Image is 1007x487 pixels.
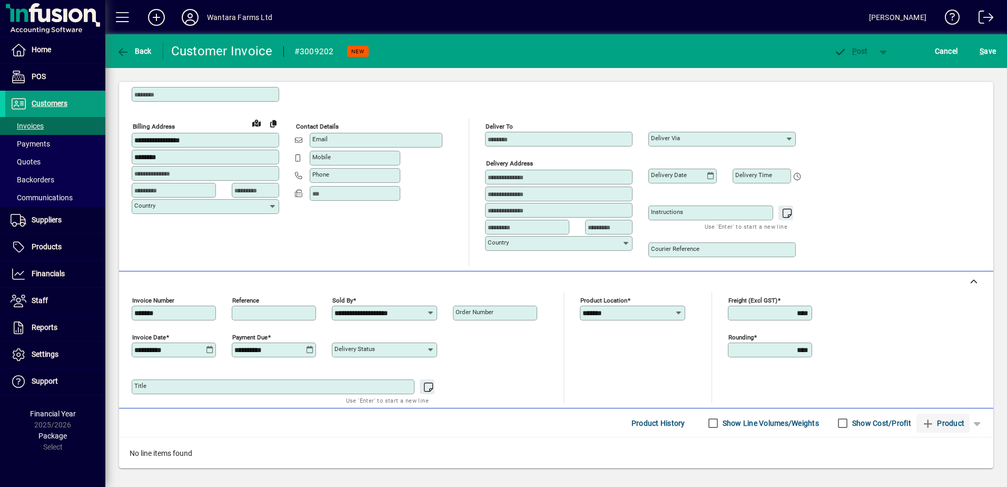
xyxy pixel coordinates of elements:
span: Product [922,415,964,432]
mat-label: Freight (excl GST) [728,297,777,304]
mat-label: Delivery status [334,345,375,353]
span: Products [32,242,62,251]
mat-label: Sold by [332,297,353,304]
mat-label: Order number [456,308,493,316]
a: Staff [5,288,105,314]
a: Support [5,368,105,395]
a: Products [5,234,105,260]
mat-label: Deliver To [486,123,513,130]
span: Quotes [11,158,41,166]
mat-label: Payment due [232,334,268,341]
span: ost [834,47,868,55]
a: Communications [5,189,105,207]
span: Back [116,47,152,55]
span: Customers [32,99,67,108]
mat-label: Delivery date [651,171,687,179]
mat-label: Reference [232,297,259,304]
button: Product History [627,414,689,433]
mat-label: Instructions [651,208,683,216]
span: NEW [351,48,364,55]
button: Product [916,414,970,433]
span: Financials [32,269,65,278]
mat-label: Country [134,202,155,209]
span: Home [32,45,51,54]
span: Financial Year [30,410,76,418]
a: Knowledge Base [937,2,960,36]
a: Logout [971,2,994,36]
mat-label: Product location [580,297,627,304]
mat-hint: Use 'Enter' to start a new line [705,220,787,232]
button: Copy to Delivery address [265,115,282,132]
span: Settings [32,350,58,358]
mat-label: Delivery time [735,171,772,179]
mat-label: Rounding [728,334,754,341]
span: Package [38,432,67,440]
span: Product History [631,415,685,432]
a: View on map [248,114,265,131]
a: Settings [5,342,105,368]
button: Back [114,42,154,61]
span: Invoices [11,122,44,130]
span: ave [980,43,996,60]
div: Customer Invoice [171,43,273,60]
a: Financials [5,261,105,287]
span: Support [32,377,58,385]
span: POS [32,72,46,81]
label: Show Line Volumes/Weights [720,418,819,428]
app-page-header-button: Back [105,42,163,61]
span: Suppliers [32,216,62,224]
mat-label: Phone [312,171,329,178]
a: Reports [5,315,105,341]
mat-label: Mobile [312,153,331,161]
mat-label: Invoice number [132,297,174,304]
mat-label: Deliver via [651,134,680,142]
a: Home [5,37,105,63]
button: Profile [173,8,207,27]
a: POS [5,64,105,90]
a: Quotes [5,153,105,171]
mat-hint: Use 'Enter' to start a new line [346,394,429,406]
div: No line items found [119,437,993,470]
span: Staff [32,296,48,305]
mat-label: Title [134,382,146,389]
span: Reports [32,323,57,332]
span: P [852,47,857,55]
mat-label: Country [488,239,509,246]
button: Cancel [932,42,961,61]
div: #3009202 [294,43,334,60]
a: Invoices [5,117,105,135]
button: Post [828,42,873,61]
label: Show Cost/Profit [850,418,911,428]
div: [PERSON_NAME] [869,9,926,26]
mat-label: Invoice date [132,334,166,341]
mat-label: Email [312,135,328,143]
a: Backorders [5,171,105,189]
span: Cancel [935,43,958,60]
a: Payments [5,135,105,153]
a: Suppliers [5,207,105,233]
button: Add [140,8,173,27]
span: Communications [11,193,73,202]
span: Backorders [11,176,54,184]
span: S [980,47,984,55]
mat-label: Courier Reference [651,245,699,252]
div: Wantara Farms Ltd [207,9,272,26]
button: Save [977,42,999,61]
span: Payments [11,140,50,148]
